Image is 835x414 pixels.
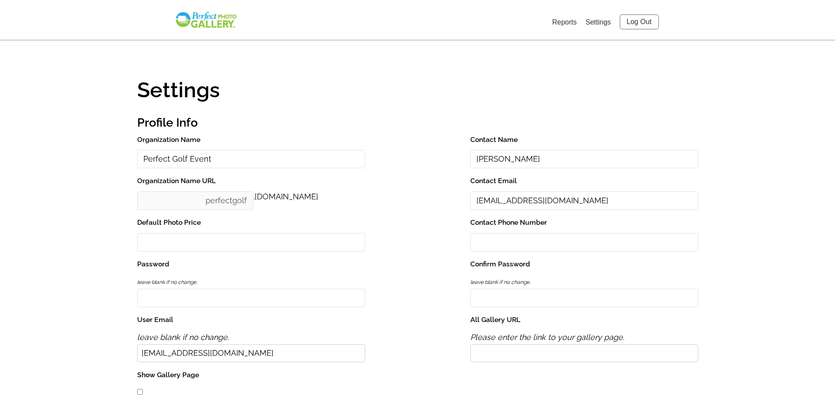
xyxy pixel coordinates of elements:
[470,279,530,285] span: leave blank if no change.
[620,14,659,29] a: Log Out
[137,279,197,285] span: leave blank if no change.
[470,216,698,229] label: Contact Phone Number
[470,258,698,270] label: Confirm Password
[137,369,365,381] label: Show Gallery Page
[470,333,624,342] span: Please enter the link to your gallery page.
[552,18,577,26] a: Reports
[137,175,253,187] label: Organization Name URL
[137,216,365,229] label: Default Photo Price
[470,175,698,187] label: Contact Email
[470,134,698,146] label: Contact Name
[174,11,238,29] img: Snapphound Logo
[137,112,698,134] h2: Profile Info
[137,258,365,270] label: Password
[470,314,698,326] label: All Gallery URL
[586,18,611,26] a: Settings
[137,333,229,342] span: leave blank if no change.
[137,134,365,146] label: Organization Name
[253,192,318,201] span: .[DOMAIN_NAME]
[137,314,365,326] label: User Email
[137,79,698,100] h1: Settings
